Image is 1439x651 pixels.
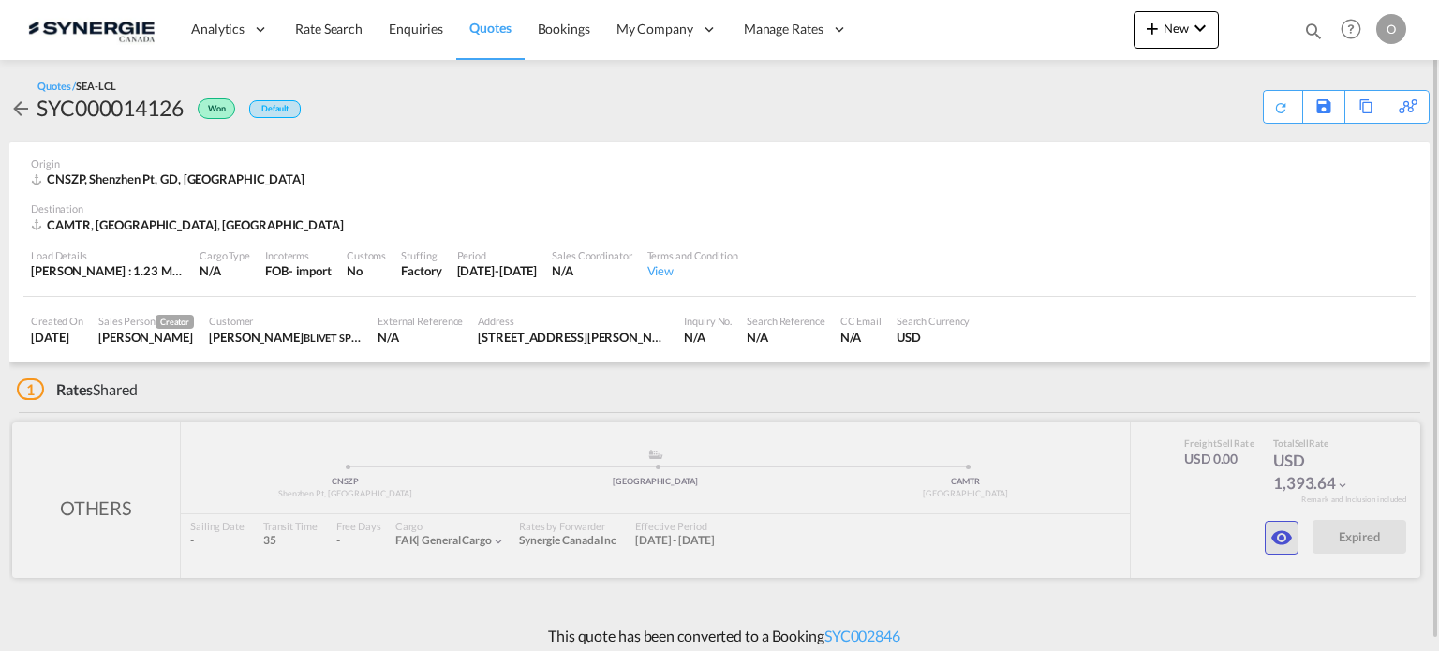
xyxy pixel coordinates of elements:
[684,329,732,346] div: N/A
[98,314,194,329] div: Sales Person
[389,21,443,37] span: Enquiries
[647,262,738,279] div: View
[616,20,693,38] span: My Company
[824,627,900,644] a: SYC002846
[1303,91,1344,123] div: Save As Template
[37,93,184,123] div: SYC000014126
[478,329,669,346] div: 5237 Boulevard Wilfrid-Hamel, suite 130, Quebec, P.Q., Canada, G2E 2H2
[401,248,441,262] div: Stuffing
[295,21,363,37] span: Rate Search
[31,170,309,187] div: CNSZP, Shenzhen Pt, GD, Asia
[31,262,185,279] div: [PERSON_NAME] : 1.23 MT | Volumetric Wt : 11.02 CBM | Chargeable Wt : 11.02 W/M
[1189,17,1211,39] md-icon: icon-chevron-down
[747,314,824,328] div: Search Reference
[469,20,511,36] span: Quotes
[747,329,824,346] div: N/A
[552,248,631,262] div: Sales Coordinator
[98,329,194,346] div: Adriana Groposila
[347,262,386,279] div: No
[31,314,83,328] div: Created On
[647,248,738,262] div: Terms and Condition
[538,21,590,37] span: Bookings
[1141,21,1211,36] span: New
[457,262,538,279] div: 31 Aug 2025
[304,330,373,345] span: BLIVET SPORT
[31,248,185,262] div: Load Details
[289,262,332,279] div: - import
[28,8,155,51] img: 1f56c880d42311ef80fc7dca854c8e59.png
[31,156,1408,170] div: Origin
[47,171,304,186] span: CNSZP, Shenzhen Pt, GD, [GEOGRAPHIC_DATA]
[840,329,882,346] div: N/A
[1376,14,1406,44] div: O
[1273,91,1293,115] div: Quote PDF is not available at this time
[249,100,301,118] div: Default
[31,329,83,346] div: 18 Aug 2025
[457,248,538,262] div: Period
[1134,11,1219,49] button: icon-plus 400-fgNewicon-chevron-down
[539,626,900,646] p: This quote has been converted to a Booking
[378,314,463,328] div: External Reference
[478,314,669,328] div: Address
[744,20,823,38] span: Manage Rates
[347,248,386,262] div: Customs
[209,329,363,346] div: PATRICK LECLERC
[191,20,245,38] span: Analytics
[378,329,463,346] div: N/A
[184,93,240,123] div: Won
[9,97,32,120] md-icon: icon-arrow-left
[265,248,332,262] div: Incoterms
[401,262,441,279] div: Factory Stuffing
[840,314,882,328] div: CC Email
[1265,521,1298,555] button: icon-eye
[1272,99,1289,116] md-icon: icon-refresh
[1303,21,1324,41] md-icon: icon-magnify
[1335,13,1376,47] div: Help
[897,329,971,346] div: USD
[9,93,37,123] div: icon-arrow-left
[1141,17,1164,39] md-icon: icon-plus 400-fg
[265,262,289,279] div: FOB
[17,378,44,400] span: 1
[200,262,250,279] div: N/A
[56,380,94,398] span: Rates
[200,248,250,262] div: Cargo Type
[76,80,115,92] span: SEA-LCL
[208,103,230,121] span: Won
[209,314,363,328] div: Customer
[897,314,971,328] div: Search Currency
[1270,526,1293,549] md-icon: icon-eye
[31,216,349,233] div: CAMTR, Port of Montreal, North America
[31,201,1408,215] div: Destination
[684,314,732,328] div: Inquiry No.
[17,379,138,400] div: Shared
[552,262,631,279] div: N/A
[1303,21,1324,49] div: icon-magnify
[156,315,194,329] span: Creator
[1335,13,1367,45] span: Help
[37,79,116,93] div: Quotes /SEA-LCL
